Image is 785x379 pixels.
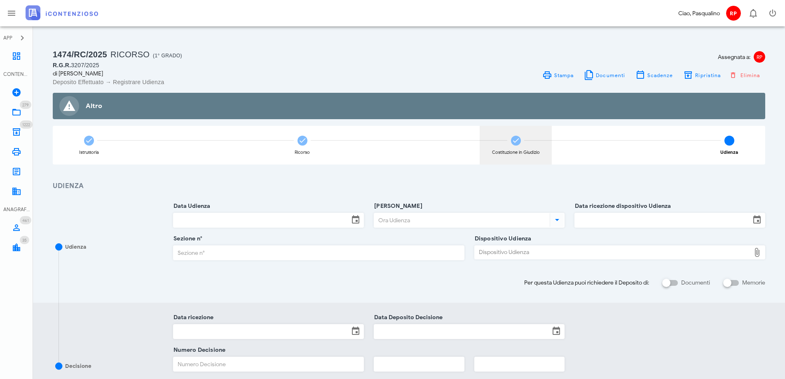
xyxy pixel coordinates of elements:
[647,72,673,78] span: Scadenze
[554,72,574,78] span: Stampa
[374,213,548,227] input: Ora Udienza
[79,150,99,155] div: Istruttoria
[53,50,107,59] span: 1474/RC/2025
[726,69,765,81] button: Elimina
[20,120,33,129] span: Distintivo
[372,202,422,210] label: [PERSON_NAME]
[53,181,765,191] h3: Udienza
[724,136,734,146] span: 4
[110,50,150,59] span: Ricorso
[492,150,540,155] div: Costituzione in Giudizio
[731,71,760,79] span: Elimina
[86,102,102,110] strong: Altro
[718,53,750,61] span: Assegnata a:
[472,235,532,243] label: Dispositivo Udienza
[524,278,649,287] span: Per questa Udienza puoi richiedere il Deposito di:
[171,346,225,354] label: Numero Decisione
[153,53,182,59] span: (1° Grado)
[22,102,29,108] span: 279
[678,9,720,18] div: Ciao, Pasqualino
[595,72,625,78] span: Documenti
[173,246,464,260] input: Sezione n°
[65,243,86,251] div: Udienza
[579,69,630,81] button: Documenti
[22,122,30,127] span: 1222
[173,357,363,371] input: Numero Decisione
[53,61,404,69] div: 3207/2025
[171,235,202,243] label: Sezione n°
[754,51,765,63] span: RP
[20,101,31,109] span: Distintivo
[537,69,579,81] a: Stampa
[743,3,763,23] button: Distintivo
[742,279,765,287] label: Memorie
[630,69,678,81] button: Scadenze
[20,236,29,244] span: Distintivo
[720,150,738,155] div: Udienza
[475,246,750,259] div: Dispositivo Udienza
[53,78,404,86] div: Deposito Effettuato → Registrare Udienza
[53,62,71,68] span: R.G.R.
[26,5,98,20] img: logo-text-2x.png
[53,69,404,78] div: di [PERSON_NAME]
[65,362,91,370] div: Decisione
[22,218,29,223] span: 461
[3,71,30,78] div: CONTENZIOSO
[20,216,31,224] span: Distintivo
[681,279,710,287] label: Documenti
[22,238,27,243] span: 35
[726,6,741,21] span: RP
[678,69,726,81] button: Ripristina
[723,3,743,23] button: RP
[695,72,721,78] span: Ripristina
[295,150,310,155] div: Ricorso
[3,206,30,213] div: ANAGRAFICA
